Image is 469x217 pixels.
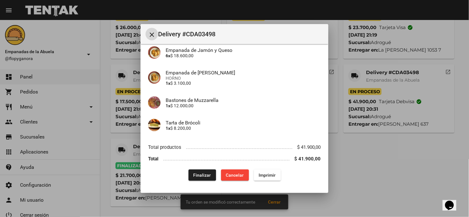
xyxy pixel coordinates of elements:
[166,103,170,108] b: 1x
[443,192,463,211] iframe: chat widget
[188,169,216,181] button: Finalizar
[146,28,158,40] button: Cerrar
[166,70,321,76] h4: Empanada de [PERSON_NAME]
[221,169,249,181] button: Cancelar
[166,76,321,81] span: HORNO
[148,31,156,38] mat-icon: Cerrar
[148,46,161,59] img: 72c15bfb-ac41-4ae4-a4f2-82349035ab42.jpg
[166,81,170,86] b: 1x
[259,173,276,178] span: Imprimir
[148,153,321,164] li: Total $ 41.900,00
[166,126,170,131] b: 1x
[166,126,321,131] p: $ 8.200,00
[148,141,321,153] li: Total productos $ 41.900,00
[158,29,323,39] span: Delivery #CDA03498
[166,97,321,103] h4: Bastones de Muzzarella
[166,120,321,126] h4: Tarta de Brócoli
[148,71,161,84] img: f753fea7-0f09-41b3-9a9e-ddb84fc3b359.jpg
[226,173,244,178] span: Cancelar
[166,53,170,58] b: 6x
[193,173,211,178] span: Finalizar
[166,53,321,58] p: $ 18.600,00
[148,96,161,109] img: b5b79ec0-80bb-4931-95da-f1ba48d9624b.jpg
[254,169,281,181] button: Imprimir
[166,103,321,108] p: $ 12.000,00
[166,81,321,86] p: $ 3.100,00
[148,119,161,131] img: bb19d07c-49ef-4e40-b34f-dd69d83c5f60.jpg
[166,47,321,53] h4: Empanada de Jamón y Queso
